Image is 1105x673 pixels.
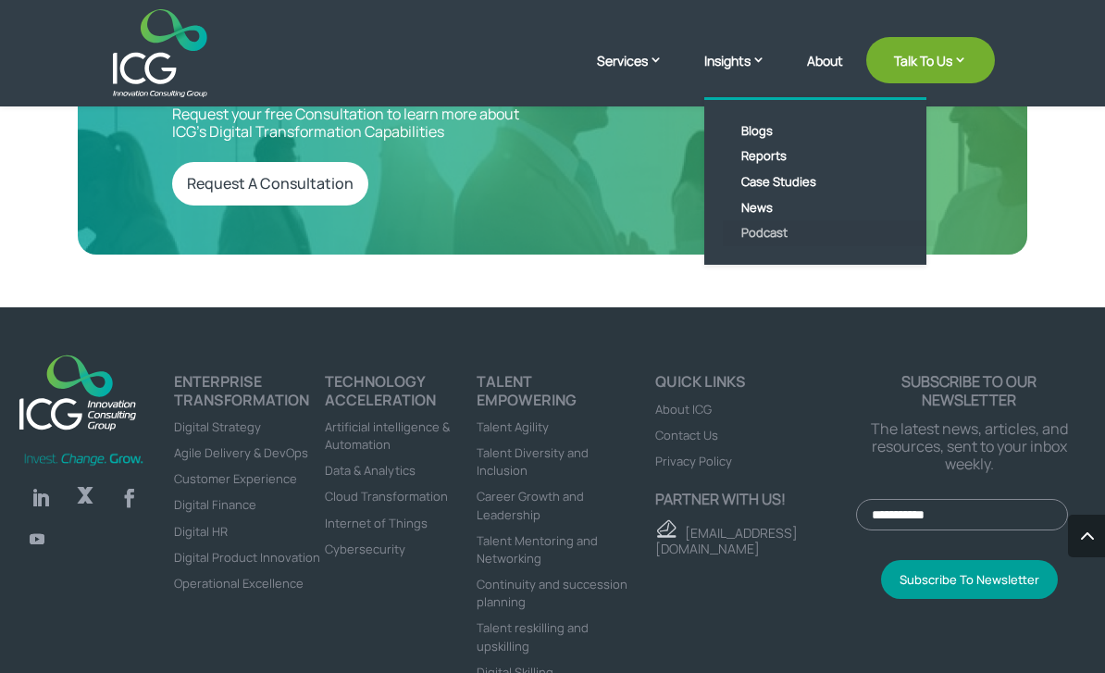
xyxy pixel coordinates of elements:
[174,373,326,417] h4: ENTERPRISE TRANSFORMATION
[856,420,1084,474] p: The latest news, articles, and resources, sent to your inbox weekly.
[172,162,368,206] a: Request A Consultation
[174,496,256,513] a: Digital Finance
[723,143,936,169] a: Reports
[10,346,145,438] img: ICG-new logo (1)
[723,195,936,221] a: News
[174,444,308,461] a: Agile Delivery & DevOps
[597,51,681,97] a: Services
[325,373,477,417] h4: TECHNOLOGY ACCELERATION
[477,532,598,567] a: Talent Mentoring and Networking
[22,452,145,467] img: Invest-Change-Grow-Green
[723,118,936,144] a: Blogs
[704,51,784,97] a: Insights
[655,491,856,508] p: Partner with us!
[174,470,297,487] a: Customer Experience
[111,480,148,517] a: Follow on Facebook
[477,444,589,479] a: Talent Diversity and Inclusion
[477,619,589,654] a: Talent reskilling and upskilling
[325,515,428,531] a: Internet of Things
[900,571,1039,588] span: Subscribe To Newsletter
[723,220,936,246] a: Podcast
[477,373,628,417] h4: Talent Empowering
[172,106,531,141] p: Request your free Consultation to learn more about ICG’s Digital Transformation Capabilities
[325,418,450,453] a: Artificial intelligence & Automation
[655,427,718,443] a: Contact Us
[477,418,549,435] a: Talent Agility
[477,576,627,610] a: Continuity and succession planning
[325,541,405,557] a: Cybersecurity
[807,54,843,97] a: About
[477,488,584,522] a: Career Growth and Leadership
[881,560,1058,599] button: Subscribe To Newsletter
[655,373,856,399] h4: Quick links
[22,480,59,517] a: Follow on LinkedIn
[325,462,416,479] a: Data & Analytics
[723,169,936,195] a: Case Studies
[174,418,261,435] a: Digital Strategy
[655,524,798,557] a: [EMAIL_ADDRESS][DOMAIN_NAME]
[325,488,448,505] a: Cloud Transformation
[866,37,995,83] a: Talk To Us
[655,519,677,538] img: email - ICG
[856,373,1084,408] p: Subscribe to our newsletter
[67,480,104,517] a: Follow on X
[22,524,52,554] a: Follow on Youtube
[10,346,145,442] a: logo_footer
[113,9,206,97] img: ICG
[1012,584,1105,673] iframe: Chat Widget
[174,523,228,540] a: Digital HR
[174,549,320,566] a: Digital Product Innovation
[655,401,712,418] a: About ICG
[655,453,732,469] a: Privacy Policy
[174,575,304,592] a: Operational Excellence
